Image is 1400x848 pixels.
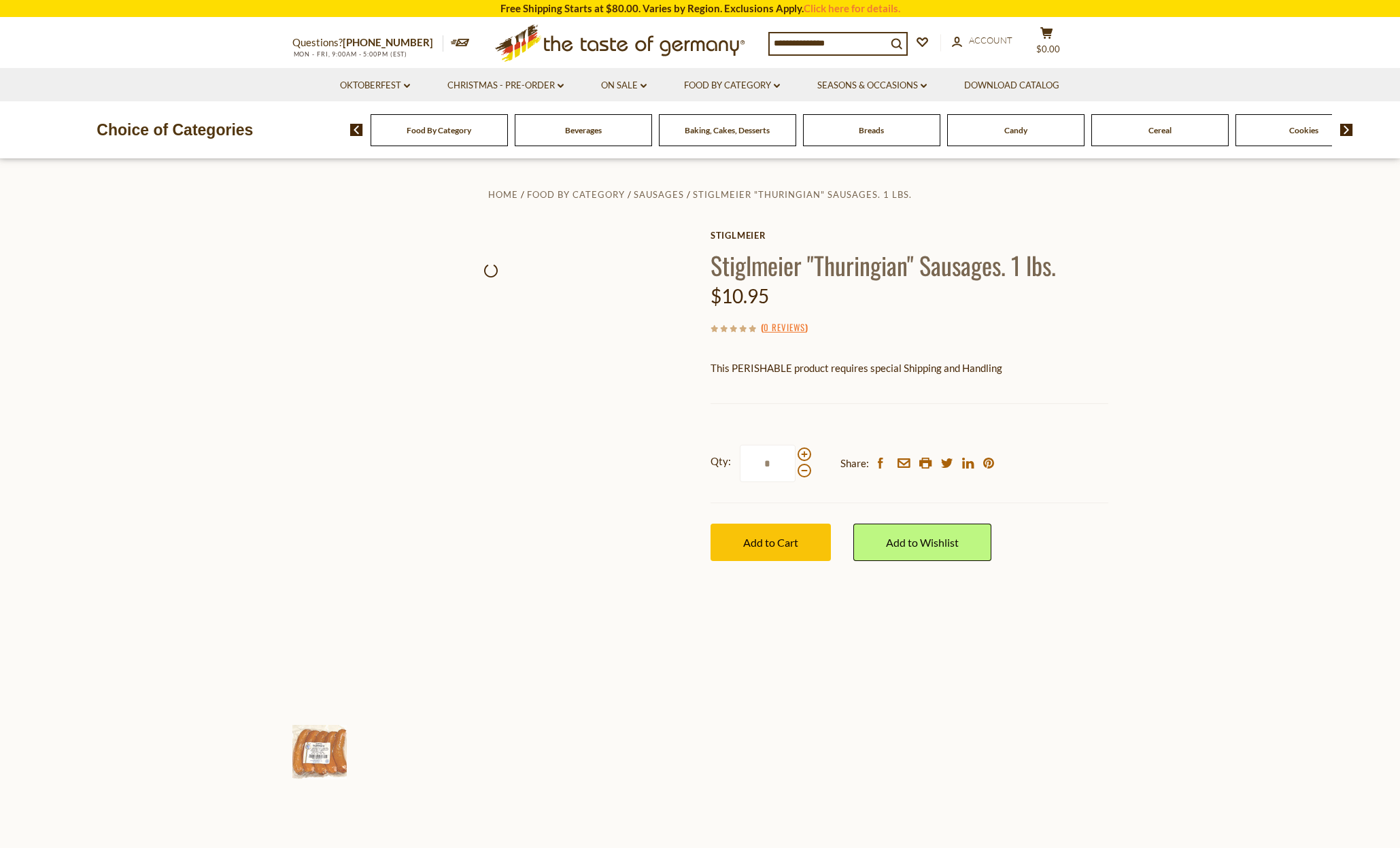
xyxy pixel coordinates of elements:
span: $0.00 [1036,44,1060,54]
img: Stiglmeier "Thuringian" Sausages. 1 lbs. [292,725,347,779]
span: MON - FRI, 9:00AM - 5:00PM (EST) [292,50,408,58]
a: Candy [1004,125,1027,135]
span: $10.95 [711,284,769,307]
a: Home [488,189,518,200]
input: Qty: [740,445,796,482]
a: On Sale [601,78,647,93]
strong: Qty: [711,453,731,470]
span: Add to Cart [743,536,798,549]
img: previous arrow [350,124,363,136]
button: $0.00 [1027,27,1068,61]
button: Add to Cart [711,524,831,561]
a: 0 Reviews [764,320,805,335]
a: Food By Category [527,189,625,200]
a: Account [952,33,1012,48]
a: Sausages [634,189,684,200]
li: We will ship this product in heat-protective packaging and ice. [723,387,1108,404]
span: Share: [840,455,869,472]
a: Baking, Cakes, Desserts [685,125,770,135]
a: Breads [859,125,884,135]
a: Beverages [565,125,602,135]
a: Cereal [1148,125,1172,135]
a: Download Catalog [964,78,1059,93]
a: Cookies [1289,125,1318,135]
a: Food By Category [407,125,471,135]
p: Questions? [292,34,443,52]
p: This PERISHABLE product requires special Shipping and Handling [711,360,1108,377]
span: Account [969,35,1012,46]
a: [PHONE_NUMBER] [343,36,433,48]
a: Click here for details. [804,2,900,14]
a: Add to Wishlist [853,524,991,561]
a: Stiglmeier "Thuringian" Sausages. 1 lbs. [693,189,912,200]
a: Food By Category [684,78,780,93]
a: Stiglmeier [711,230,1108,241]
a: Christmas - PRE-ORDER [447,78,564,93]
span: ( ) [761,320,808,334]
a: Seasons & Occasions [817,78,927,93]
a: Oktoberfest [340,78,410,93]
h1: Stiglmeier "Thuringian" Sausages. 1 lbs. [711,250,1108,280]
img: next arrow [1340,124,1353,136]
